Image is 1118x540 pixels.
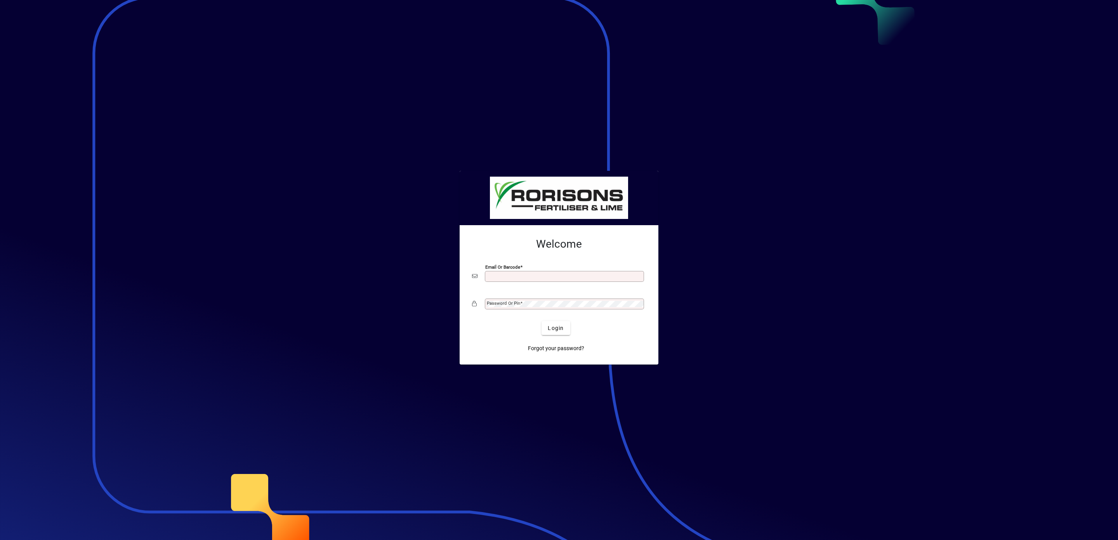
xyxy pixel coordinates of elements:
[548,324,564,332] span: Login
[525,341,587,355] a: Forgot your password?
[472,238,646,251] h2: Welcome
[542,321,570,335] button: Login
[528,344,584,352] span: Forgot your password?
[485,264,520,270] mat-label: Email or Barcode
[487,300,520,306] mat-label: Password or Pin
